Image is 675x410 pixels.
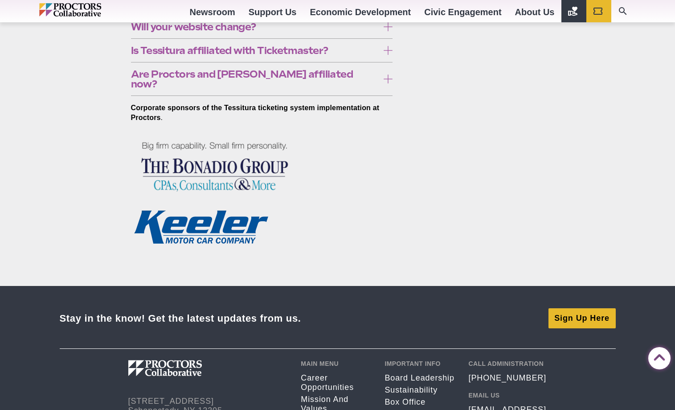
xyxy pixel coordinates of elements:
h2: Main Menu [301,360,371,367]
span: Are Proctors and [PERSON_NAME] affiliated now? [131,69,379,89]
a: Box Office [385,398,455,407]
img: Proctors logo [39,3,139,17]
p: . [131,103,393,123]
a: Career opportunities [301,373,371,392]
a: Board Leadership [385,373,455,383]
h2: Call Administration [468,360,547,367]
span: Will your website change? [131,22,379,32]
h2: Email Us [468,392,547,399]
div: Stay in the know! Get the latest updates from us. [60,312,301,324]
span: Is Tessitura affiliated with Ticketmaster? [131,46,379,55]
strong: Corporate sponsors of the Tessitura ticketing system implementation at Proctors [131,104,380,121]
a: [PHONE_NUMBER] [468,373,546,383]
h2: Important Info [385,360,455,367]
a: Sustainability [385,385,455,395]
img: Proctors logo [128,360,249,376]
a: Back to Top [648,348,666,365]
a: Sign Up Here [548,308,616,328]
